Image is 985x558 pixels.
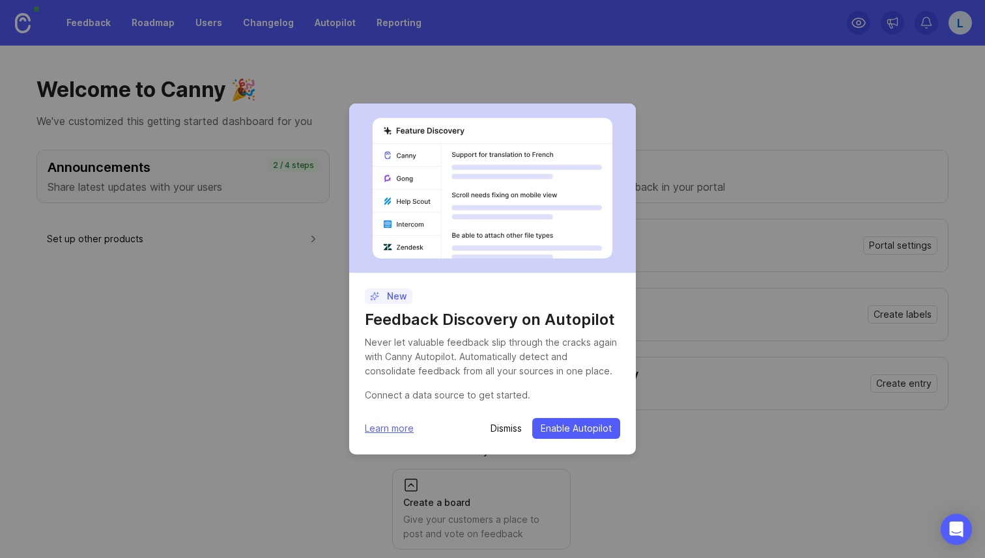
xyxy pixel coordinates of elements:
div: Never let valuable feedback slip through the cracks again with Canny Autopilot. Automatically det... [365,335,620,378]
button: Enable Autopilot [532,418,620,439]
div: Open Intercom Messenger [941,514,972,545]
a: Learn more [365,421,414,436]
p: New [370,290,407,303]
h1: Feedback Discovery on Autopilot [365,309,620,330]
div: Connect a data source to get started. [365,388,620,402]
button: Dismiss [491,422,522,435]
img: autopilot-456452bdd303029aca878276f8eef889.svg [373,118,612,258]
span: Enable Autopilot [541,422,612,435]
